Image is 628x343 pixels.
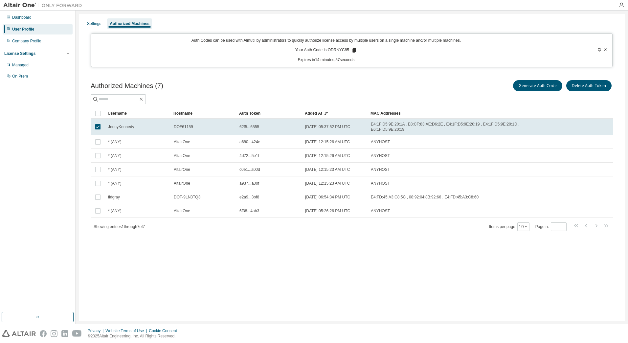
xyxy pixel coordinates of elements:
[174,194,200,200] span: DOF-9LN3TQ3
[371,139,390,145] span: ANYHOST
[174,181,190,186] span: AltairOne
[91,82,163,90] span: Authorized Machines (7)
[305,108,365,119] div: Added At
[371,153,390,158] span: ANYHOST
[305,124,350,129] span: [DATE] 05:37:52 PM UTC
[174,124,193,129] span: DOF61159
[239,108,300,119] div: Auth Token
[94,224,145,229] span: Showing entries 1 through 7 of 7
[519,224,528,229] button: 10
[95,57,557,63] p: Expires in 14 minutes, 57 seconds
[239,139,260,145] span: a680...424e
[2,330,36,337] img: altair_logo.svg
[239,153,259,158] span: 4d72...5e1f
[149,328,181,333] div: Cookie Consent
[12,38,41,44] div: Company Profile
[305,139,350,145] span: [DATE] 12:15:26 AM UTC
[239,124,259,129] span: 62f5...6555
[88,333,181,339] p: © 2025 Altair Engineering, Inc. All Rights Reserved.
[370,108,544,119] div: MAC Addresses
[108,181,122,186] span: * (ANY)
[108,108,168,119] div: Username
[40,330,47,337] img: facebook.svg
[174,139,190,145] span: AltairOne
[295,47,357,53] p: Your Auth Code is: ODRNYC85
[108,167,122,172] span: * (ANY)
[12,74,28,79] div: On Prem
[371,194,479,200] span: E4:FD:45:A3:C8:5C , 08:92:04:8B:92:66 , E4:FD:45:A3:C8:60
[371,208,390,214] span: ANYHOST
[12,27,34,32] div: User Profile
[108,194,120,200] span: fidgray
[174,208,190,214] span: AltairOne
[108,208,122,214] span: * (ANY)
[61,330,68,337] img: linkedin.svg
[72,330,82,337] img: youtube.svg
[239,208,259,214] span: 6f38...4ab3
[305,153,350,158] span: [DATE] 12:15:26 AM UTC
[174,153,190,158] span: AltairOne
[305,167,350,172] span: [DATE] 12:15:23 AM UTC
[173,108,234,119] div: Hostname
[371,122,544,132] span: E4:1F:D5:9E:20:1A , E8:CF:83:AE:D6:2E , E4:1F:D5:9E:20:19 , E4:1F:D5:9E:20:1D , E6:1F:D5:9E:20:19
[108,139,122,145] span: * (ANY)
[105,328,149,333] div: Website Terms of Use
[513,80,562,91] button: Generate Auth Code
[305,194,350,200] span: [DATE] 06:54:34 PM UTC
[12,15,32,20] div: Dashboard
[239,194,259,200] span: e2a9...3bf8
[110,21,149,26] div: Authorized Machines
[239,167,260,172] span: c0e1...a00d
[239,181,259,186] span: a937...a00f
[535,222,567,231] span: Page n.
[12,62,29,68] div: Managed
[3,2,85,9] img: Altair One
[4,51,35,56] div: License Settings
[174,167,190,172] span: AltairOne
[305,181,350,186] span: [DATE] 12:15:23 AM UTC
[87,21,101,26] div: Settings
[305,208,350,214] span: [DATE] 05:26:26 PM UTC
[108,124,134,129] span: JennyKennedy
[95,38,557,43] p: Auth Codes can be used with Almutil by administrators to quickly authorize license access by mult...
[371,181,390,186] span: ANYHOST
[51,330,57,337] img: instagram.svg
[88,328,105,333] div: Privacy
[371,167,390,172] span: ANYHOST
[566,80,612,91] button: Delete Auth Token
[489,222,529,231] span: Items per page
[108,153,122,158] span: * (ANY)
